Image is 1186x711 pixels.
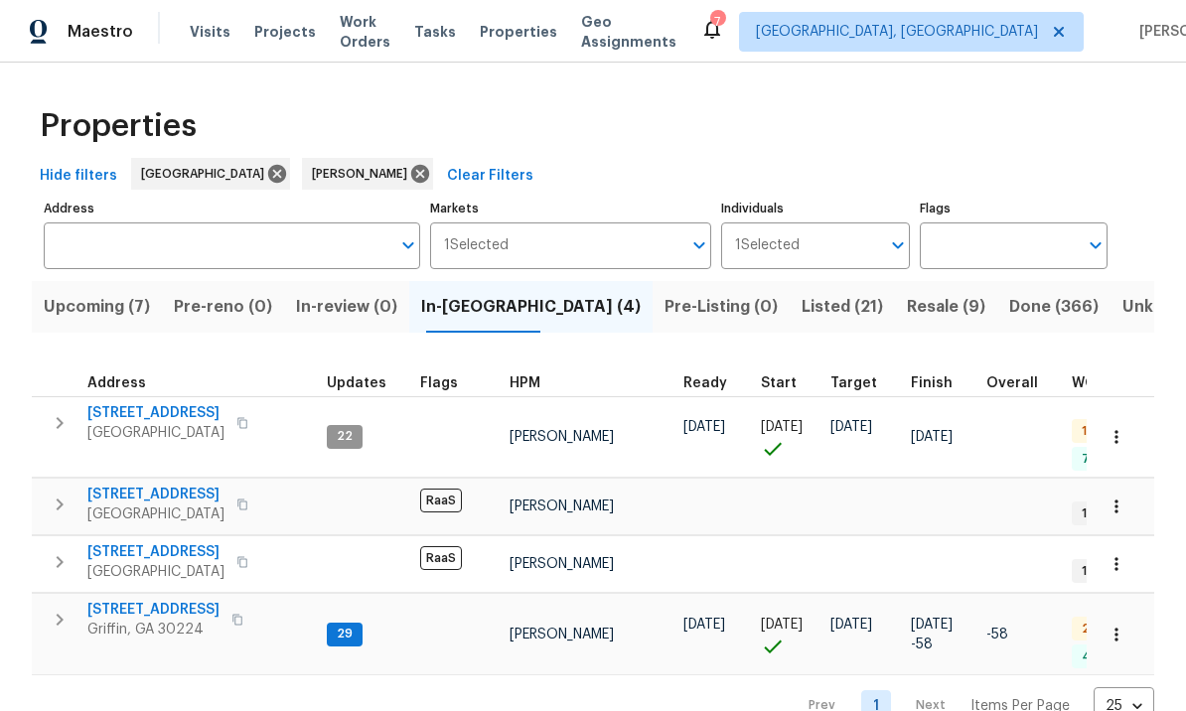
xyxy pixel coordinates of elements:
[141,164,272,184] span: [GEOGRAPHIC_DATA]
[761,420,803,434] span: [DATE]
[447,164,533,189] span: Clear Filters
[510,430,614,444] span: [PERSON_NAME]
[329,428,361,445] span: 22
[32,158,125,195] button: Hide filters
[1074,563,1118,580] span: 1 WIP
[1072,376,1181,390] span: WO Completion
[761,376,815,390] div: Actual renovation start date
[1009,293,1099,321] span: Done (366)
[683,618,725,632] span: [DATE]
[87,485,224,504] span: [STREET_ADDRESS]
[1074,423,1116,440] span: 1 QC
[87,600,220,620] span: [STREET_ADDRESS]
[302,158,433,190] div: [PERSON_NAME]
[665,293,778,321] span: Pre-Listing (0)
[340,12,390,52] span: Work Orders
[753,594,822,675] td: Project started on time
[1074,505,1118,522] span: 1 WIP
[254,22,316,42] span: Projects
[131,158,290,190] div: [GEOGRAPHIC_DATA]
[420,546,462,570] span: RaaS
[1074,648,1132,665] span: 4 Done
[444,237,509,254] span: 1 Selected
[87,423,224,443] span: [GEOGRAPHIC_DATA]
[721,203,909,214] label: Individuals
[421,293,641,321] span: In-[GEOGRAPHIC_DATA] (4)
[430,203,712,214] label: Markets
[44,203,420,214] label: Address
[439,158,541,195] button: Clear Filters
[830,376,877,390] span: Target
[907,293,985,321] span: Resale (9)
[510,557,614,571] span: [PERSON_NAME]
[911,376,953,390] span: Finish
[510,628,614,641] span: [PERSON_NAME]
[420,376,458,390] span: Flags
[394,231,422,259] button: Open
[761,618,803,632] span: [DATE]
[68,22,133,42] span: Maestro
[174,293,272,321] span: Pre-reno (0)
[87,542,224,562] span: [STREET_ADDRESS]
[480,22,557,42] span: Properties
[761,376,797,390] span: Start
[911,376,970,390] div: Projected renovation finish date
[190,22,230,42] span: Visits
[753,396,822,478] td: Project started on time
[683,420,725,434] span: [DATE]
[903,594,978,675] td: Scheduled to finish 58 day(s) early
[685,231,713,259] button: Open
[986,376,1056,390] div: Days past target finish date
[312,164,415,184] span: [PERSON_NAME]
[920,203,1108,214] label: Flags
[1074,621,1119,638] span: 2 QC
[87,620,220,640] span: Griffin, GA 30224
[296,293,397,321] span: In-review (0)
[414,25,456,39] span: Tasks
[830,376,895,390] div: Target renovation project end date
[978,594,1064,675] td: 58 day(s) earlier than target finish date
[911,430,953,444] span: [DATE]
[683,376,727,390] span: Ready
[830,618,872,632] span: [DATE]
[87,504,224,524] span: [GEOGRAPHIC_DATA]
[87,562,224,582] span: [GEOGRAPHIC_DATA]
[911,635,933,654] span: -58
[1074,451,1131,468] span: 7 Done
[581,12,676,52] span: Geo Assignments
[329,626,361,642] span: 29
[420,489,462,512] span: RaaS
[986,628,1008,641] span: -58
[327,376,386,390] span: Updates
[735,237,800,254] span: 1 Selected
[830,420,872,434] span: [DATE]
[40,164,117,189] span: Hide filters
[44,293,150,321] span: Upcoming (7)
[884,231,912,259] button: Open
[911,618,953,632] span: [DATE]
[87,403,224,423] span: [STREET_ADDRESS]
[710,12,724,32] div: 7
[40,116,197,136] span: Properties
[683,376,745,390] div: Earliest renovation start date (first business day after COE or Checkout)
[510,499,614,513] span: [PERSON_NAME]
[1082,231,1110,259] button: Open
[986,376,1038,390] span: Overall
[87,376,146,390] span: Address
[510,376,540,390] span: HPM
[802,293,883,321] span: Listed (21)
[756,22,1038,42] span: [GEOGRAPHIC_DATA], [GEOGRAPHIC_DATA]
